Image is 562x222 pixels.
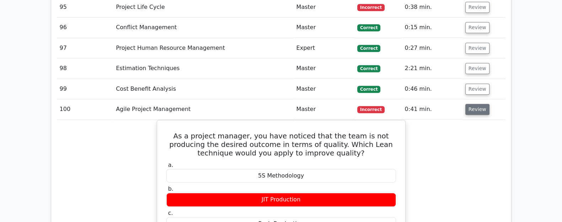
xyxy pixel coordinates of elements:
[57,79,113,99] td: 99
[57,58,113,79] td: 98
[57,17,113,38] td: 96
[113,99,293,120] td: Agile Project Management
[113,17,293,38] td: Conflict Management
[357,4,385,11] span: Incorrect
[402,99,462,120] td: 0:41 min.
[465,84,489,95] button: Review
[294,58,354,79] td: Master
[168,185,173,192] span: b.
[402,58,462,79] td: 2:21 min.
[465,22,489,33] button: Review
[294,17,354,38] td: Master
[168,210,173,216] span: c.
[113,58,293,79] td: Estimation Techniques
[57,38,113,58] td: 97
[465,104,489,115] button: Review
[357,24,380,31] span: Correct
[113,38,293,58] td: Project Human Resource Management
[465,2,489,13] button: Review
[465,43,489,54] button: Review
[294,38,354,58] td: Expert
[402,38,462,58] td: 0:27 min.
[168,162,173,168] span: a.
[357,45,380,52] span: Correct
[357,65,380,72] span: Correct
[166,169,396,183] div: 5S Methodology
[113,79,293,99] td: Cost Benefit Analysis
[357,86,380,93] span: Correct
[357,106,385,113] span: Incorrect
[294,79,354,99] td: Master
[294,99,354,120] td: Master
[166,132,397,157] h5: As a project manager, you have noticed that the team is not producing the desired outcome in term...
[57,99,113,120] td: 100
[166,193,396,207] div: JIT Production
[402,79,462,99] td: 0:46 min.
[402,17,462,38] td: 0:15 min.
[465,63,489,74] button: Review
